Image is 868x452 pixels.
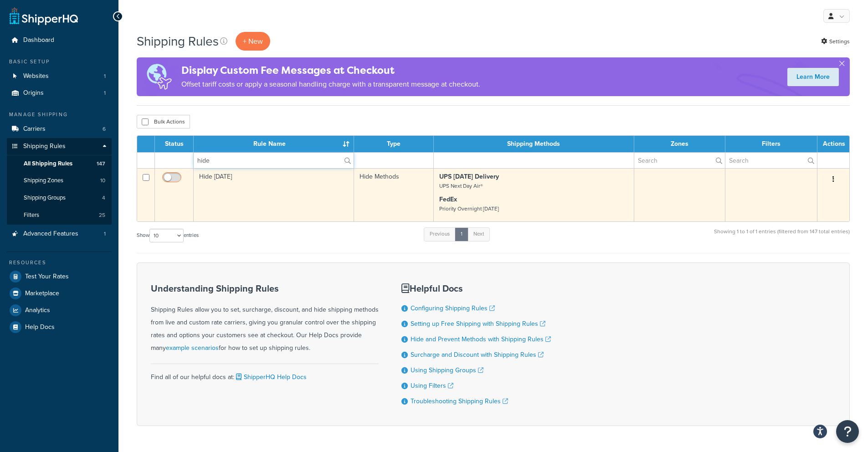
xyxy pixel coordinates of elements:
[137,115,190,128] button: Bulk Actions
[7,285,112,302] a: Marketplace
[836,420,859,443] button: Open Resource Center
[151,364,379,384] div: Find all of our helpful docs at:
[439,172,499,181] strong: UPS [DATE] Delivery
[7,155,112,172] a: All Shipping Rules 147
[103,125,106,133] span: 6
[23,125,46,133] span: Carriers
[7,121,112,138] a: Carriers 6
[7,190,112,206] a: Shipping Groups 4
[411,319,545,329] a: Setting up Free Shipping with Shipping Rules
[194,153,354,168] input: Search
[24,211,39,219] span: Filters
[634,153,725,168] input: Search
[7,58,112,66] div: Basic Setup
[401,283,551,293] h3: Helpful Docs
[7,190,112,206] li: Shipping Groups
[25,273,69,281] span: Test Your Rates
[181,63,480,78] h4: Display Custom Fee Messages at Checkout
[7,207,112,224] li: Filters
[194,136,354,152] th: Rule Name : activate to sort column ascending
[137,32,219,50] h1: Shipping Rules
[439,195,457,204] strong: FedEx
[181,78,480,91] p: Offset tariff costs or apply a seasonal handling charge with a transparent message at checkout.
[97,160,105,168] span: 147
[24,194,66,202] span: Shipping Groups
[7,155,112,172] li: All Shipping Rules
[104,230,106,238] span: 1
[7,32,112,49] a: Dashboard
[434,136,634,152] th: Shipping Methods
[7,138,112,225] li: Shipping Rules
[7,121,112,138] li: Carriers
[25,290,59,298] span: Marketplace
[10,7,78,25] a: ShipperHQ Home
[7,68,112,85] a: Websites 1
[439,205,499,213] small: Priority Overnight [DATE]
[7,207,112,224] a: Filters 25
[411,381,453,390] a: Using Filters
[25,307,50,314] span: Analytics
[155,136,194,152] th: Status
[104,72,106,80] span: 1
[7,111,112,118] div: Manage Shipping
[137,229,199,242] label: Show entries
[411,365,483,375] a: Using Shipping Groups
[411,396,508,406] a: Troubleshooting Shipping Rules
[725,136,817,152] th: Filters
[24,160,72,168] span: All Shipping Rules
[817,136,849,152] th: Actions
[236,32,270,51] p: + New
[7,172,112,189] li: Shipping Zones
[354,168,434,221] td: Hide Methods
[100,177,105,185] span: 10
[7,85,112,102] li: Origins
[102,194,105,202] span: 4
[7,226,112,242] li: Advanced Features
[23,89,44,97] span: Origins
[7,319,112,335] a: Help Docs
[7,85,112,102] a: Origins 1
[411,334,551,344] a: Hide and Prevent Methods with Shipping Rules
[634,136,725,152] th: Zones
[467,227,490,241] a: Next
[7,172,112,189] a: Shipping Zones 10
[99,211,105,219] span: 25
[194,168,354,221] td: Hide [DATE]
[234,372,307,382] a: ShipperHQ Help Docs
[25,324,55,331] span: Help Docs
[104,89,106,97] span: 1
[7,302,112,318] a: Analytics
[7,268,112,285] a: Test Your Rates
[411,303,495,313] a: Configuring Shipping Rules
[714,226,850,246] div: Showing 1 to 1 of 1 entries (filtered from 147 total entries)
[455,227,468,241] a: 1
[411,350,544,360] a: Surcharge and Discount with Shipping Rules
[354,136,434,152] th: Type
[24,177,63,185] span: Shipping Zones
[149,229,184,242] select: Showentries
[439,182,483,190] small: UPS Next Day Air®
[151,283,379,293] h3: Understanding Shipping Rules
[23,72,49,80] span: Websites
[7,138,112,155] a: Shipping Rules
[7,226,112,242] a: Advanced Features 1
[23,36,54,44] span: Dashboard
[151,283,379,354] div: Shipping Rules allow you to set, surcharge, discount, and hide shipping methods from live and cus...
[787,68,839,86] a: Learn More
[23,230,78,238] span: Advanced Features
[23,143,66,150] span: Shipping Rules
[137,57,181,96] img: duties-banner-06bc72dcb5fe05cb3f9472aba00be2ae8eb53ab6f0d8bb03d382ba314ac3c341.png
[821,35,850,48] a: Settings
[7,259,112,267] div: Resources
[7,68,112,85] li: Websites
[424,227,456,241] a: Previous
[725,153,817,168] input: Search
[166,343,219,353] a: example scenarios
